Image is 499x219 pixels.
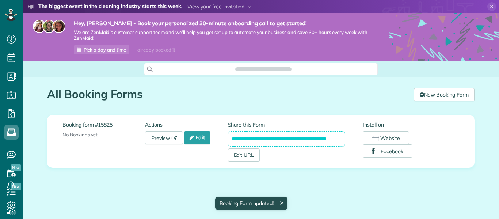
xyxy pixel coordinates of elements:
[363,131,409,144] button: Website
[145,131,183,144] a: Preview
[363,121,459,128] label: Install on
[47,88,408,100] h1: All Booking Forms
[42,20,56,33] img: jorge-587dff0eeaa6aab1f244e6dc62b8924c3b6ad411094392a53c71c6c4a576187d.jpg
[215,197,287,210] div: Booking Form updated!
[74,29,367,42] span: We are ZenMaid’s customer support team and we’ll help you get set up to automate your business an...
[33,20,46,33] img: maria-72a9807cf96188c08ef61303f053569d2e2a8a1cde33d635c8a3ac13582a053d.jpg
[228,148,260,162] a: Edit URL
[414,88,475,101] a: New Booking Form
[228,121,346,128] label: Share this Form
[243,65,284,73] span: Search ZenMaid…
[131,45,179,54] div: I already booked it
[74,20,367,27] strong: Hey, [PERSON_NAME] - Book your personalized 30-minute onboarding call to get started!
[84,47,126,53] span: Pick a day and time
[11,164,21,171] span: New
[184,131,210,144] a: Edit
[62,132,98,137] span: No Bookings yet
[74,45,129,54] a: Pick a day and time
[145,121,228,128] label: Actions
[363,144,412,158] button: Facebook
[38,3,182,11] strong: The biggest event in the cleaning industry starts this week.
[62,121,145,128] label: Booking form #15825
[52,20,65,33] img: michelle-19f622bdf1676172e81f8f8fba1fb50e276960ebfe0243fe18214015130c80e4.jpg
